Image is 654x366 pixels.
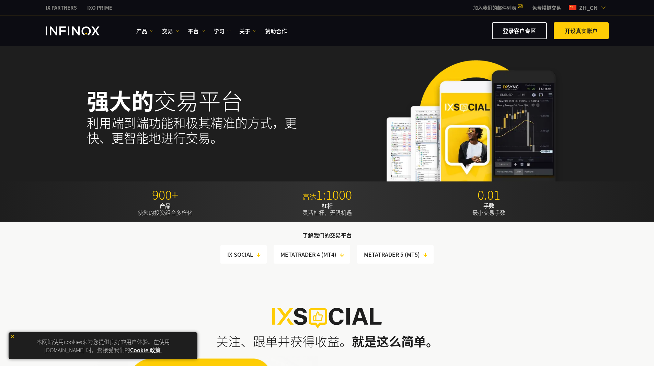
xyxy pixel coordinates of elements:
a: IX SOCIAL [227,249,267,259]
a: 赞助合作 [265,27,287,35]
a: 学习 [214,27,231,35]
a: 关于 [239,27,256,35]
img: IX Social [272,308,382,329]
a: 交易 [162,27,179,35]
img: yellow close icon [10,334,15,339]
a: INFINOX MENU [527,4,566,11]
p: 灵活杠杆，无限机遇 [249,202,405,216]
p: 本网站使用cookies来为您提供良好的用户体验。在使用 [DOMAIN_NAME] 时，您接受我们的 . [12,336,194,356]
strong: 就是这么简单。 [352,332,438,350]
strong: 手数 [483,201,494,210]
strong: 杠杆 [322,201,333,210]
a: Cookie 政策 [130,346,161,354]
p: 使您的投资组合多样化 [87,202,244,216]
a: 产品 [136,27,153,35]
a: 加入我们的邮件列表 [468,4,527,11]
strong: 了解我们的交易平台 [302,231,352,239]
p: 0.01 [411,187,567,202]
p: 900+ [87,187,244,202]
a: METATRADER 4 (MT4) [280,249,350,259]
strong: 产品 [160,201,171,210]
a: METATRADER 5 (MT5) [364,249,434,259]
h2: 关注、跟单并获得收益。 [87,334,567,349]
span: zh_cn [576,3,600,12]
a: 开设真实账户 [554,22,609,39]
strong: 强大的 [87,84,154,116]
a: INFINOX [82,4,117,11]
p: 最小交易手数 [411,202,567,216]
a: 登录客户专区 [492,22,547,39]
p: 1:1000 [249,187,405,202]
a: INFINOX [41,4,82,11]
a: 平台 [188,27,205,35]
h1: 交易平台 [87,88,318,112]
span: 高达 [302,192,316,202]
a: INFINOX Logo [46,26,116,35]
h2: 利用端到端功能和极其精准的方式，更快、更智能地进行交易。 [87,115,318,145]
